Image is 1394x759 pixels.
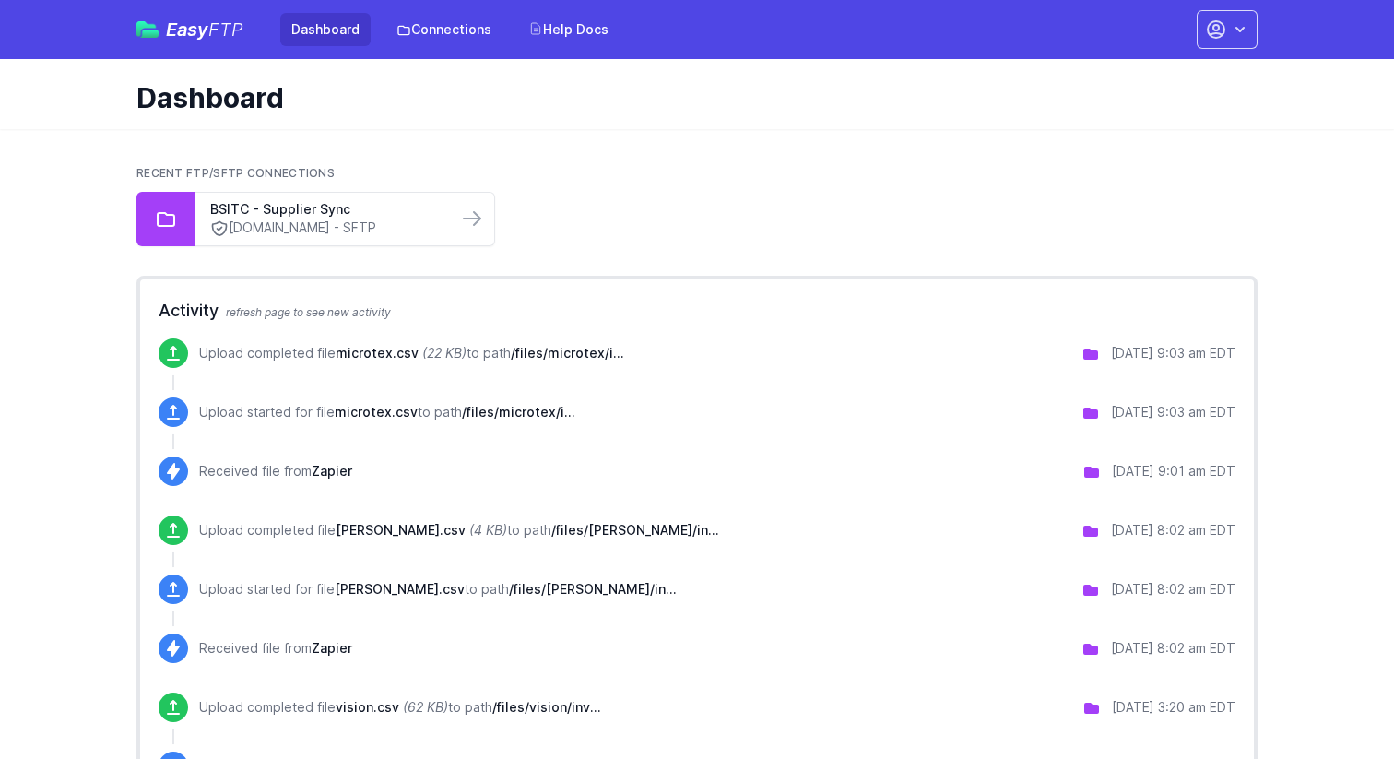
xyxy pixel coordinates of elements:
[1111,639,1235,658] div: [DATE] 8:02 am EDT
[208,18,243,41] span: FTP
[166,20,243,39] span: Easy
[199,344,624,362] p: Upload completed file to path
[199,580,677,599] p: Upload started for file to path
[1112,698,1235,717] div: [DATE] 3:20 am EDT
[199,639,352,658] p: Received file from
[492,699,601,715] span: /files/vision/inventory
[1111,344,1235,362] div: [DATE] 9:03 am EDT
[199,462,352,480] p: Received file from
[199,521,719,540] p: Upload completed file to path
[403,699,448,715] i: (62 KB)
[462,404,575,420] span: /files/microtex/inventory/
[336,699,399,715] span: vision.csv
[335,404,418,420] span: microtex.csv
[159,298,1235,324] h2: Activity
[335,581,465,597] span: nassimi.csv
[199,698,601,717] p: Upload completed file to path
[136,21,159,38] img: easyftp_logo.png
[385,13,502,46] a: Connections
[1111,521,1235,540] div: [DATE] 8:02 am EDT
[136,20,243,39] a: EasyFTP
[312,640,352,656] span: Zapier
[1112,462,1235,480] div: [DATE] 9:01 am EDT
[1111,580,1235,599] div: [DATE] 8:02 am EDT
[199,403,575,421] p: Upload started for file to path
[517,13,620,46] a: Help Docs
[469,522,507,538] i: (4 KB)
[336,522,466,538] span: nassimi.csv
[511,345,624,361] span: /files/microtex/inventory/
[280,13,371,46] a: Dashboard
[312,463,352,479] span: Zapier
[509,581,677,597] span: /files/nassimi/inventory/
[226,305,391,319] span: refresh page to see new activity
[422,345,467,361] i: (22 KB)
[551,522,719,538] span: /files/nassimi/inventory/
[210,200,443,219] a: BSITC - Supplier Sync
[336,345,419,361] span: microtex.csv
[136,166,1258,181] h2: Recent FTP/SFTP Connections
[1111,403,1235,421] div: [DATE] 9:03 am EDT
[210,219,443,238] a: [DOMAIN_NAME] - SFTP
[136,81,1243,114] h1: Dashboard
